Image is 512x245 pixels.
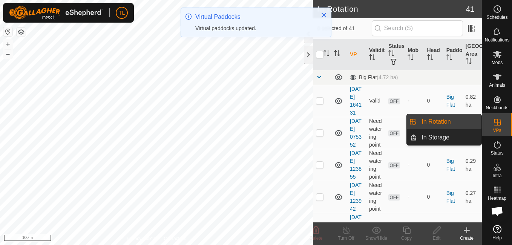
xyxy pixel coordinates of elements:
[492,173,501,178] span: Infra
[485,38,509,42] span: Notifications
[372,20,463,36] input: Search (S)
[350,214,362,244] a: [DATE] 080056
[446,222,455,236] a: Big Flat
[366,117,385,149] td: Need watering point
[486,200,509,222] a: Open chat
[119,9,125,17] span: TL
[164,235,186,242] a: Contact Us
[195,24,313,32] div: Virtual paddocks updated.
[127,235,155,242] a: Privacy Policy
[492,60,503,65] span: Mobs
[463,213,482,245] td: 0.81 ha
[369,55,375,61] p-sorticon: Activate to sort
[417,114,481,129] a: In Rotation
[317,5,466,14] h2: In Rotation
[486,15,507,20] span: Schedules
[446,158,455,172] a: Big Flat
[424,85,443,117] td: 0
[405,39,424,70] th: Mob
[366,213,385,245] td: Valid
[424,39,443,70] th: Head
[350,86,362,116] a: [DATE] 164131
[350,150,362,180] a: [DATE] 123855
[463,85,482,117] td: 0.82 ha
[323,51,330,57] p-sorticon: Activate to sort
[488,196,506,201] span: Heatmap
[424,181,443,213] td: 0
[366,181,385,213] td: Need watering point
[377,74,398,80] span: (4.72 ha)
[334,51,340,57] p-sorticon: Activate to sort
[489,83,505,87] span: Animals
[492,236,502,240] span: Help
[317,24,372,32] span: 0 selected of 41
[493,128,501,133] span: VPs
[443,39,463,70] th: Paddock
[452,235,482,242] div: Create
[361,235,391,242] div: Show/Hide
[319,10,329,20] button: Close
[463,149,482,181] td: 0.29 ha
[463,39,482,70] th: [GEOGRAPHIC_DATA] Area
[388,51,394,57] p-sorticon: Activate to sort
[3,27,12,36] button: Reset Map
[9,6,103,20] img: Gallagher Logo
[408,193,421,201] div: -
[482,222,512,243] a: Help
[388,162,400,168] span: OFF
[347,39,366,70] th: VP
[408,97,421,105] div: -
[350,118,362,148] a: [DATE] 075352
[463,181,482,213] td: 0.27 ha
[466,3,474,15] span: 41
[407,114,481,129] li: In Rotation
[408,55,414,61] p-sorticon: Activate to sort
[391,235,422,242] div: Copy
[366,39,385,70] th: Validity
[422,117,451,126] span: In Rotation
[195,12,313,21] div: Virtual Paddocks
[388,194,400,201] span: OFF
[486,106,508,110] span: Neckbands
[427,55,433,61] p-sorticon: Activate to sort
[331,235,361,242] div: Turn Off
[366,85,385,117] td: Valid
[407,130,481,145] li: In Storage
[491,151,503,155] span: Status
[350,74,398,81] div: Big Flat
[417,130,481,145] a: In Storage
[466,59,472,65] p-sorticon: Activate to sort
[385,39,405,70] th: Status
[310,236,323,241] span: Delete
[17,28,26,37] button: Map Layers
[424,149,443,181] td: 0
[446,190,455,204] a: Big Flat
[3,40,12,49] button: +
[388,130,400,136] span: OFF
[366,149,385,181] td: Need watering point
[388,98,400,104] span: OFF
[424,213,443,245] td: 0
[3,49,12,58] button: –
[350,182,362,212] a: [DATE] 123942
[422,235,452,242] div: Edit
[446,94,455,108] a: Big Flat
[446,55,452,61] p-sorticon: Activate to sort
[408,161,421,169] div: -
[422,133,449,142] span: In Storage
